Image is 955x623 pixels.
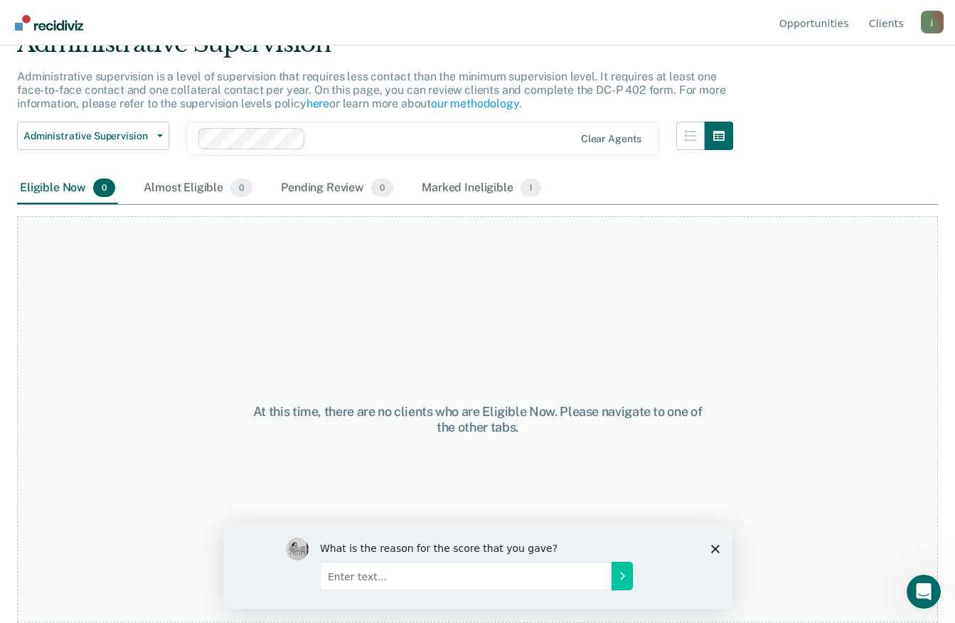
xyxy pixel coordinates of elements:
[17,70,725,110] p: Administrative supervision is a level of supervision that requires less contact than the minimum ...
[431,97,519,110] a: our methodology
[141,173,255,204] div: Almost Eligible0
[521,179,541,197] span: 1
[247,404,708,435] div: At this time, there are no clients who are Eligible Now. Please navigate to one of the other tabs.
[278,173,396,204] div: Pending Review0
[15,15,83,31] img: Recidiviz
[306,97,329,110] a: here
[17,173,118,204] div: Eligible Now0
[921,11,944,33] div: j
[581,133,641,145] div: Clear agents
[907,575,941,609] iframe: Intercom live chat
[223,523,732,609] iframe: Survey by Kim from Recidiviz
[93,179,115,197] span: 0
[23,130,151,142] span: Administrative Supervision
[419,173,544,204] div: Marked Ineligible1
[921,11,944,33] button: Profile dropdown button
[17,29,733,70] div: Administrative Supervision
[230,179,252,197] span: 0
[17,122,169,150] button: Administrative Supervision
[371,179,393,197] span: 0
